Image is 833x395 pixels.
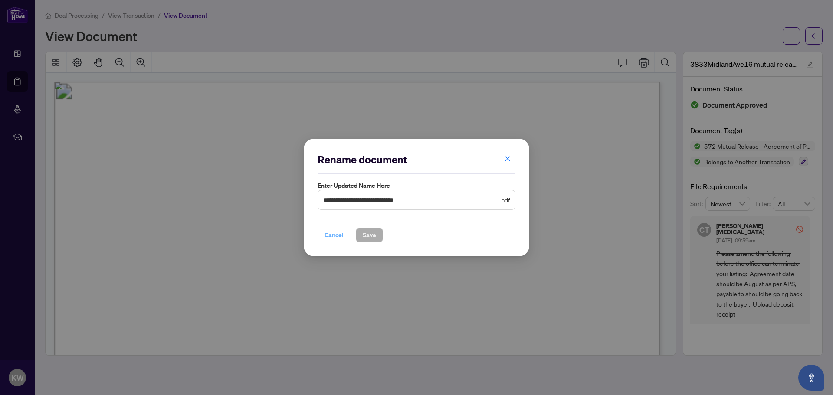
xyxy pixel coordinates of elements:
h2: Rename document [318,153,515,166]
label: Enter updated name here [318,181,515,190]
span: close [505,156,511,162]
span: .pdf [500,195,510,205]
button: Open asap [798,365,824,391]
button: Cancel [318,228,351,242]
button: Save [356,228,383,242]
span: Cancel [325,228,344,242]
